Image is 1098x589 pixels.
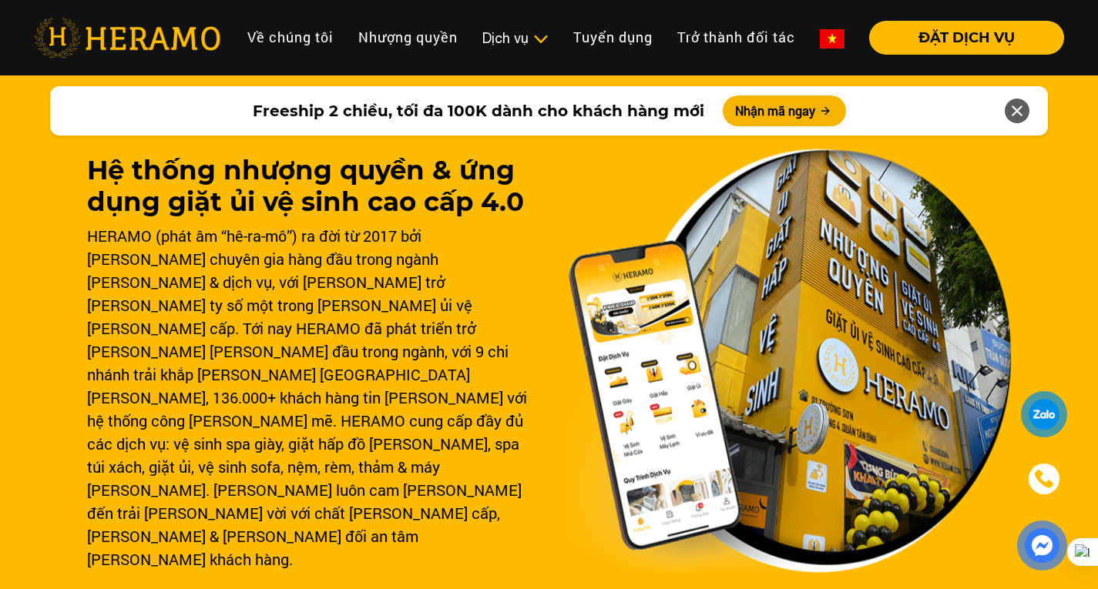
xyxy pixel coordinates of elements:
span: Freeship 2 chiều, tối đa 100K dành cho khách hàng mới [253,99,704,122]
img: heramo-logo.png [34,18,220,58]
img: phone-icon [1035,470,1053,488]
h1: Hệ thống nhượng quyền & ứng dụng giặt ủi vệ sinh cao cấp 4.0 [87,155,531,218]
a: Tuyển dụng [561,21,665,54]
a: Về chúng tôi [235,21,346,54]
a: Nhượng quyền [346,21,470,54]
img: banner [568,149,1012,574]
div: HERAMO (phát âm “hê-ra-mô”) ra đời từ 2017 bởi [PERSON_NAME] chuyên gia hàng đầu trong ngành [PER... [87,224,531,571]
button: ĐẶT DỊCH VỤ [869,21,1064,55]
img: subToggleIcon [532,32,549,47]
button: Nhận mã ngay [723,95,846,126]
div: Dịch vụ [482,28,549,49]
a: phone-icon [1023,458,1065,500]
a: ĐẶT DỊCH VỤ [857,31,1064,45]
a: Trở thành đối tác [665,21,808,54]
img: vn-flag.png [820,29,844,49]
